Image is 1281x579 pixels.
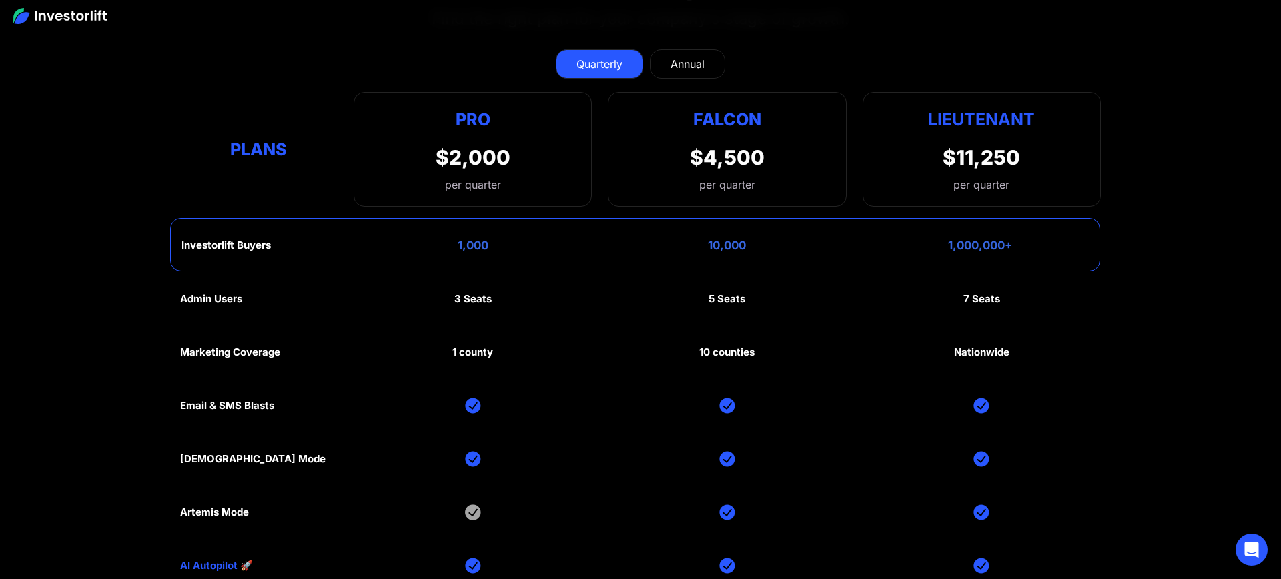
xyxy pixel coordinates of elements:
div: [DEMOGRAPHIC_DATA] Mode [180,453,326,465]
div: 1 county [452,346,493,358]
div: Admin Users [180,293,242,305]
div: per quarter [436,177,510,193]
div: Annual [671,56,705,72]
div: per quarter [953,177,1009,193]
div: 7 Seats [963,293,1000,305]
div: 10 counties [699,346,755,358]
div: Plans [180,137,338,163]
div: 5 Seats [709,293,745,305]
div: Pro [436,106,510,132]
div: 1,000,000+ [948,239,1013,252]
div: Artemis Mode [180,506,249,518]
div: Email & SMS Blasts [180,400,274,412]
div: 10,000 [708,239,746,252]
div: 3 Seats [454,293,492,305]
div: $11,250 [943,145,1020,169]
div: Nationwide [954,346,1009,358]
div: per quarter [699,177,755,193]
div: $4,500 [690,145,765,169]
div: Quarterly [576,56,622,72]
div: $2,000 [436,145,510,169]
div: Falcon [693,106,761,132]
div: Open Intercom Messenger [1236,534,1268,566]
strong: Lieutenant [928,109,1035,129]
div: Investorlift Buyers [181,239,271,251]
div: 1,000 [458,239,488,252]
a: AI Autopilot 🚀 [180,560,253,572]
div: Marketing Coverage [180,346,280,358]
